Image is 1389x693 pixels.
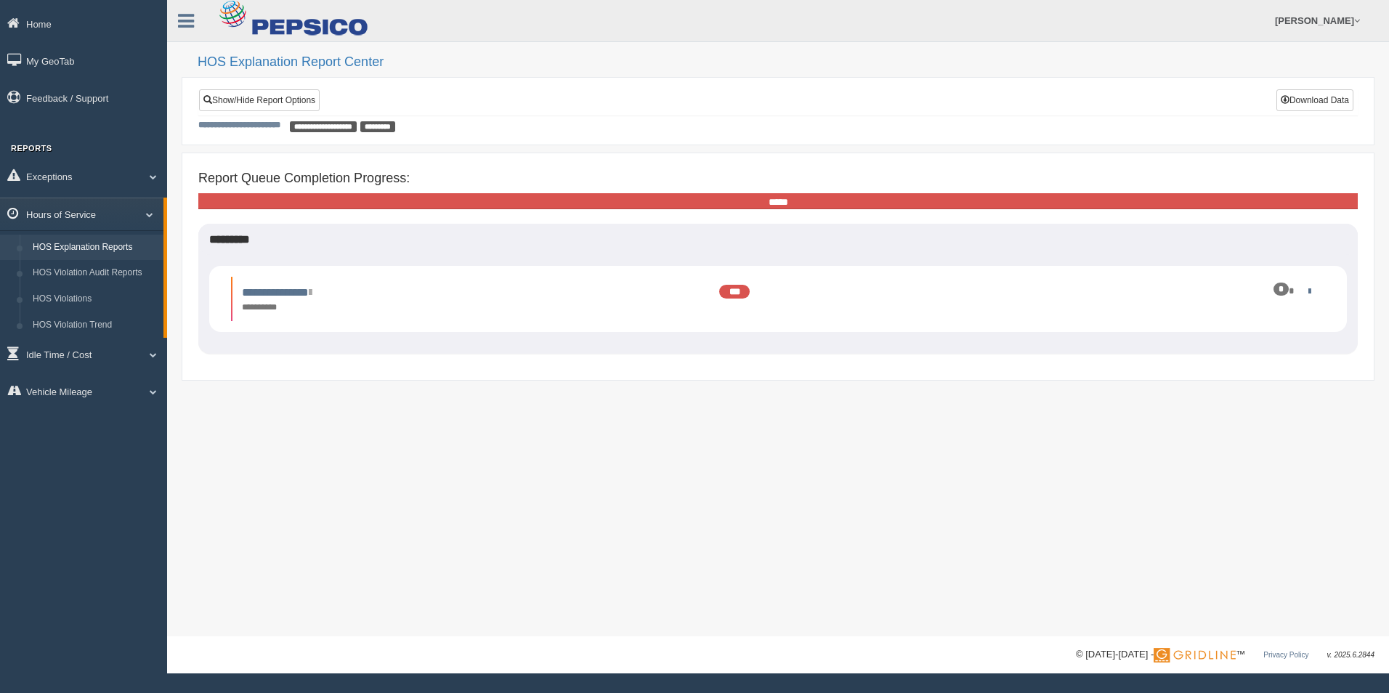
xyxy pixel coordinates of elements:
div: © [DATE]-[DATE] - ™ [1076,647,1374,662]
img: Gridline [1154,648,1236,662]
h4: Report Queue Completion Progress: [198,171,1358,186]
a: Privacy Policy [1263,651,1308,659]
a: HOS Explanation Reports [26,235,163,261]
a: HOS Violation Audit Reports [26,260,163,286]
li: Expand [231,277,1325,321]
a: Show/Hide Report Options [199,89,320,111]
a: HOS Violation Trend [26,312,163,339]
a: HOS Violations [26,286,163,312]
span: v. 2025.6.2844 [1327,651,1374,659]
h2: HOS Explanation Report Center [198,55,1374,70]
button: Download Data [1276,89,1353,111]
